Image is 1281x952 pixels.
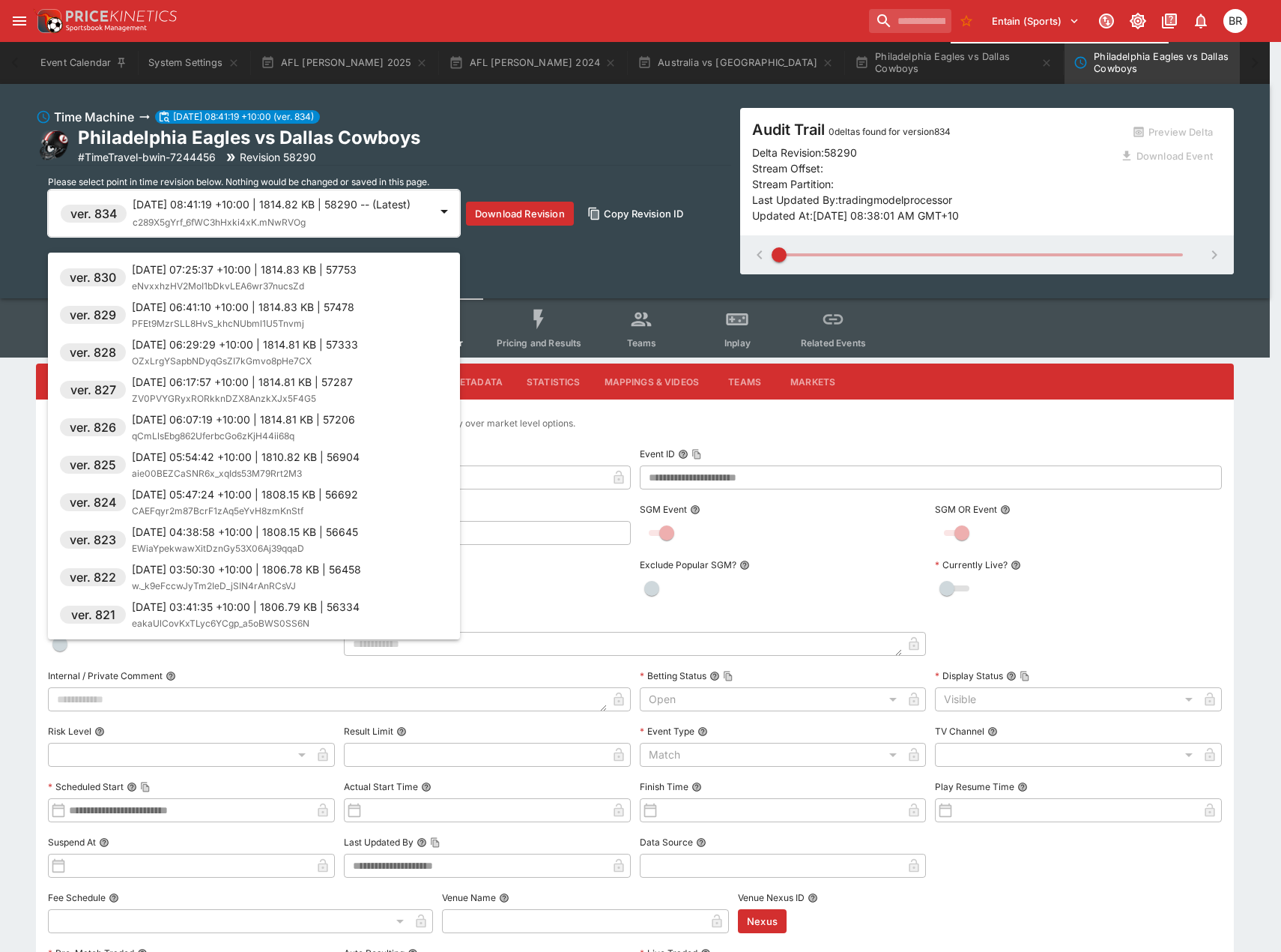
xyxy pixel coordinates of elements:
h6: ver. 829 [70,306,116,324]
p: [DATE] 05:47:24 +10:00 | 1808.15 KB | 56692 [132,486,358,502]
span: CAEFqyr2m87BcrF1zAq5eYvH8zmKnStf [132,505,303,516]
h6: ver. 822 [70,568,116,586]
p: [DATE] 03:41:35 +10:00 | 1806.79 KB | 56334 [132,599,360,615]
p: [DATE] 06:07:19 +10:00 | 1814.81 KB | 57206 [132,412,355,427]
h6: ver. 825 [70,456,116,474]
h6: ver. 830 [70,268,116,286]
p: [DATE] 06:41:10 +10:00 | 1814.83 KB | 57478 [132,299,354,315]
span: ZV0PVYGRyxRORkknDZX8AnzkXJx5F4G5 [132,393,316,404]
p: [DATE] 05:54:42 +10:00 | 1810.82 KB | 56904 [132,449,360,465]
h6: ver. 826 [70,418,116,436]
p: [DATE] 06:17:57 +10:00 | 1814.81 KB | 57287 [132,374,353,390]
span: OZxLrgYSapbNDyqGsZI7kGmvo8pHe7CX [132,355,312,367]
h6: ver. 821 [71,606,115,624]
h6: ver. 827 [70,381,116,399]
span: qCmLlsEbg862UferbcGo6zKjH44ii68q [132,430,294,442]
p: [DATE] 04:38:58 +10:00 | 1808.15 KB | 56645 [132,524,358,540]
span: EWiaYpekwawXitDznGy53X06Aj39qqaD [132,543,304,554]
span: eakaUlCovKxTLyc6YCgp_a5oBWS0SS6N [132,618,309,629]
span: PFEt9MzrSLL8HvS_khcNUbml1U5Tnvmj [132,318,304,329]
span: aie00BEZCaSNR6x_xqIds53M79Rrt2M3 [132,468,302,479]
p: [DATE] 07:25:37 +10:00 | 1814.83 KB | 57753 [132,262,357,277]
h6: ver. 823 [70,531,116,549]
h6: ver. 824 [70,493,117,511]
span: w._k9eFccwJyTm2IeD_jSIN4rAnRCsVJ [132,580,296,591]
p: [DATE] 06:29:29 +10:00 | 1814.81 KB | 57333 [132,337,358,352]
span: eNvxxhzHV2MoI1bDkvLEA6wr37nucsZd [132,280,304,292]
h6: ver. 828 [70,343,116,361]
p: [DATE] 03:50:30 +10:00 | 1806.78 KB | 56458 [132,561,361,577]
